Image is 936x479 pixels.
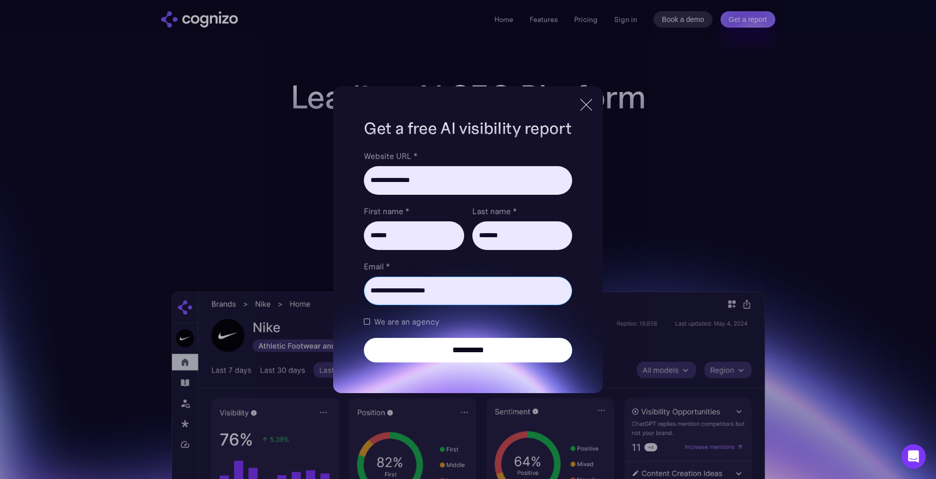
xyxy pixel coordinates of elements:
[472,205,572,217] label: Last name *
[364,205,464,217] label: First name *
[364,150,572,162] label: Website URL *
[364,150,572,362] form: Brand Report Form
[374,315,439,328] span: We are an agency
[364,260,572,272] label: Email *
[364,117,572,140] h1: Get a free AI visibility report
[901,444,926,469] div: Open Intercom Messenger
